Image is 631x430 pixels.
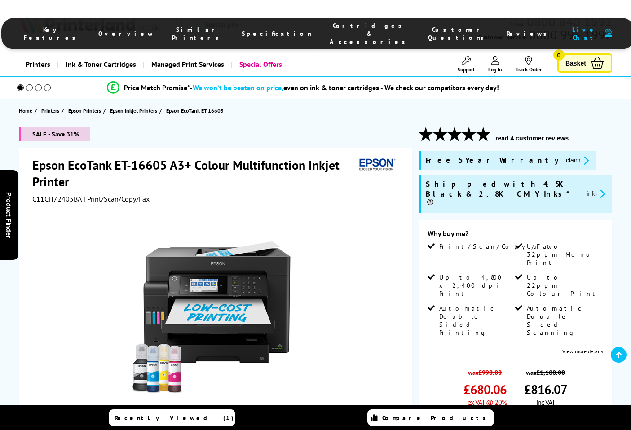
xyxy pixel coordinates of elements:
a: Epson Printers [68,106,103,115]
span: Price Match Promise* [124,83,190,92]
span: Home [19,106,32,115]
img: Epson EcoTank ET-16605 [128,221,304,397]
li: modal_Promise [4,80,602,96]
span: Compare Products [382,414,491,422]
span: Up to 32ppm Mono Print [527,242,601,267]
span: Customer Questions [428,26,489,42]
button: read 4 customer reviews [493,134,571,142]
img: user-headset-duotone.svg [605,29,612,37]
strike: £1,188.00 [536,368,565,377]
div: Why buy me? [428,229,603,242]
span: Epson Inkjet Printers [110,106,157,115]
span: inc VAT [536,398,555,407]
span: Automatic Double Sided Scanning [527,304,601,337]
span: Specification [242,30,312,38]
span: 0 [553,49,565,61]
a: View more details [562,348,603,355]
span: Free 5 Year Warranty [426,155,559,166]
span: | Print/Scan/Copy/Fax [84,194,150,203]
a: Printers [19,53,57,76]
span: Overview [98,30,154,38]
span: was [524,364,567,377]
span: Live Chat [569,26,600,42]
span: ex VAT @ 20% [468,398,507,407]
a: Special Offers [231,53,289,76]
span: Key Features [24,26,80,42]
a: Home [19,106,35,115]
span: Automatic Double Sided Printing [439,304,514,337]
span: Shipped with 4.5K Black & 2.8K CMY Inks* [426,179,579,209]
a: Log In [488,56,502,73]
a: Printers [41,106,62,115]
span: Epson EcoTank ET-16605 [166,107,224,114]
a: Recently Viewed (1) [109,409,235,426]
span: Basket [565,57,586,69]
a: Track Order [516,56,542,73]
span: We won’t be beaten on price, [193,83,283,92]
span: Product Finder [4,192,13,238]
span: Support [458,66,475,73]
a: Compare Products [367,409,494,426]
span: Epson Printers [68,106,101,115]
span: C11CH72405BA [32,194,82,203]
div: - even on ink & toner cartridges - We check our competitors every day! [190,83,499,92]
a: Support [458,56,475,73]
span: Cartridges & Accessories [330,22,410,46]
span: Up to 22ppm Colour Print [527,273,601,298]
button: promo-description [584,189,608,199]
button: promo-description [563,155,591,166]
img: Epson [356,157,397,173]
span: Print/Scan/Copy/Fax [439,242,555,250]
span: Log In [488,66,502,73]
span: Similar Printers [172,26,224,42]
span: Reviews [507,30,552,38]
span: SALE - Save 31% [19,127,90,141]
h1: Epson EcoTank ET-16605 A3+ Colour Multifunction Inkjet Printer [32,157,356,190]
span: Recently Viewed (1) [115,414,234,422]
a: Ink & Toner Cartridges [57,53,143,76]
span: Up to 4,800 x 2,400 dpi Print [439,273,514,298]
span: was [463,364,507,377]
a: Epson Inkjet Printers [110,106,159,115]
span: £816.07 [524,381,567,398]
span: Ink & Toner Cartridges [66,53,136,76]
a: Basket 0 [557,53,612,73]
a: Managed Print Services [143,53,231,76]
span: Printers [41,106,59,115]
span: £680.06 [463,381,507,398]
strike: £990.00 [478,368,502,377]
